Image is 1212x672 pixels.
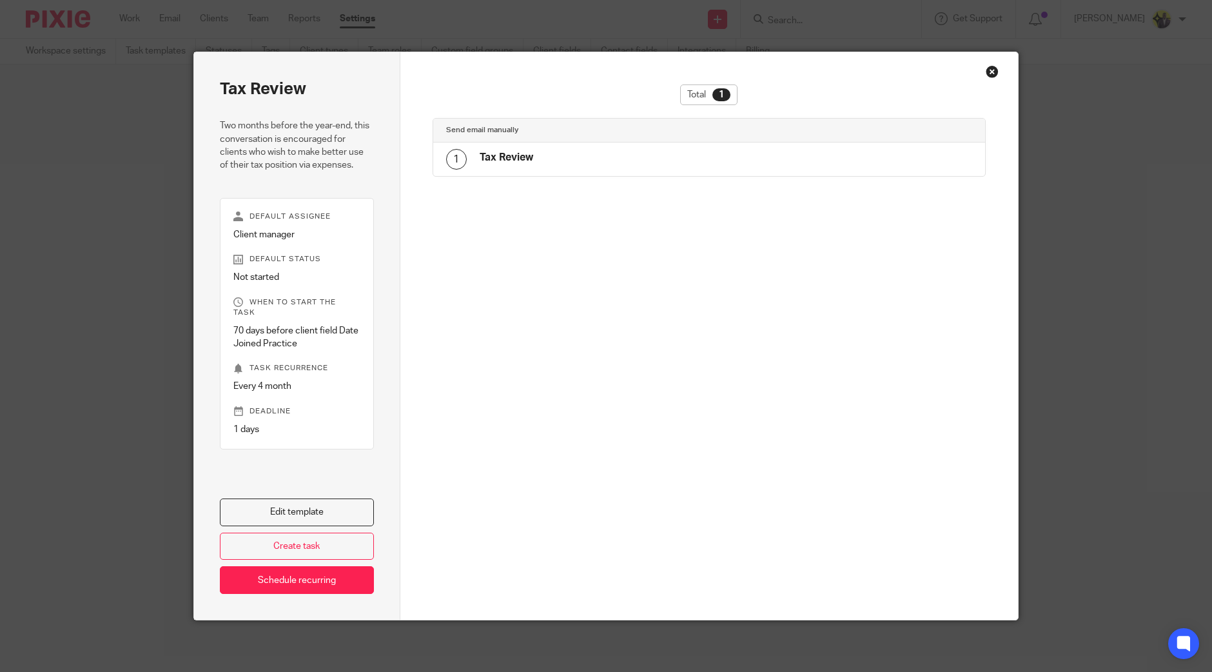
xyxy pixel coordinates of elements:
[220,566,374,594] a: Schedule recurring
[446,125,709,135] h4: Send email manually
[712,88,730,101] div: 1
[233,228,360,241] p: Client manager
[220,499,374,526] a: Edit template
[233,212,360,222] p: Default assignee
[480,151,533,164] h4: Tax Review
[220,119,374,172] p: Two months before the year-end, this conversation is encouraged for clients who wish to make bett...
[233,254,360,264] p: Default status
[233,324,360,351] p: 70 days before client field Date Joined Practice
[233,380,360,393] p: Every 4 month
[986,65,999,78] div: Close this dialog window
[233,406,360,417] p: Deadline
[233,297,360,318] p: When to start the task
[446,149,467,170] div: 1
[220,533,374,560] a: Create task
[220,78,374,100] h2: Tax Review
[233,363,360,373] p: Task recurrence
[233,271,360,284] p: Not started
[233,423,360,436] p: 1 days
[680,84,738,105] div: Total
